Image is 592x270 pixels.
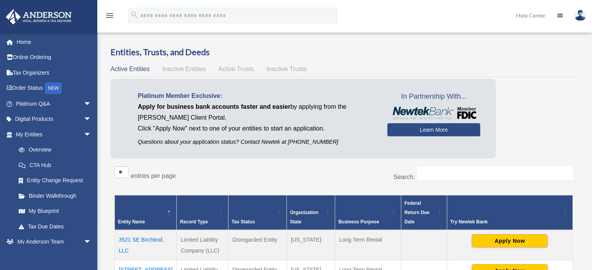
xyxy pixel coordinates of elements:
span: Organization State [290,210,318,225]
th: Entity Name: Activate to invert sorting [115,195,177,230]
h3: Entities, Trusts, and Deeds [111,46,577,58]
td: Limited Liability Company (LLC) [177,230,228,260]
a: Tax Organizers [5,65,103,80]
span: Inactive Trusts [267,66,307,72]
th: Federal Return Due Date: Activate to sort [401,195,447,230]
span: Active Trusts [218,66,254,72]
th: Try Newtek Bank : Activate to sort [447,195,573,230]
button: Apply Now [472,234,548,247]
img: User Pic [574,10,586,21]
span: Inactive Entities [162,66,206,72]
span: Active Entities [111,66,149,72]
label: Search: [393,174,415,180]
th: Organization State: Activate to sort [287,195,335,230]
a: Online Ordering [5,50,103,65]
th: Record Type: Activate to sort [177,195,228,230]
th: Business Purpose: Activate to sort [335,195,401,230]
img: Anderson Advisors Platinum Portal [4,9,74,24]
a: CTA Hub [11,157,99,173]
a: Home [5,34,103,50]
span: Apply for business bank accounts faster and easier [138,103,290,110]
a: Binder Walkthrough [11,188,99,204]
a: menu [105,14,114,20]
span: In Partnership With... [387,91,480,103]
span: arrow_drop_down [84,111,99,127]
div: Try Newtek Bank [450,217,561,226]
p: Questions about your application status? Contact Newtek at [PHONE_NUMBER] [138,137,376,147]
td: [US_STATE] [287,230,335,260]
span: Entity Name [118,219,145,225]
span: Record Type [180,219,208,225]
i: menu [105,11,114,20]
p: Platinum Member Exclusive: [138,91,376,101]
i: search [130,10,139,19]
span: Tax Status [232,219,255,225]
span: arrow_drop_down [84,96,99,112]
label: entries per page [131,172,176,179]
a: My Entitiesarrow_drop_down [5,127,99,142]
a: Platinum Q&Aarrow_drop_down [5,96,103,111]
a: Tax Due Dates [11,219,99,234]
td: Disregarded Entity [228,230,287,260]
a: Entity Change Request [11,173,99,188]
a: Digital Productsarrow_drop_down [5,111,103,127]
a: Learn More [387,123,480,136]
a: My Anderson Teamarrow_drop_down [5,234,103,250]
p: Click "Apply Now" next to one of your entities to start an application. [138,123,376,134]
div: NEW [45,82,62,94]
img: NewtekBankLogoSM.png [391,107,476,119]
td: 3521 SE Birchleaf, LLC [115,230,177,260]
a: My Blueprint [11,204,99,219]
a: Order StatusNEW [5,80,103,96]
td: Long Term Rental [335,230,401,260]
span: arrow_drop_down [84,127,99,143]
span: Business Purpose [338,219,379,225]
a: Overview [11,142,95,158]
span: Federal Return Due Date [404,200,430,225]
p: by applying from the [PERSON_NAME] Client Portal. [138,101,376,123]
span: arrow_drop_down [84,234,99,250]
th: Tax Status: Activate to sort [228,195,287,230]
